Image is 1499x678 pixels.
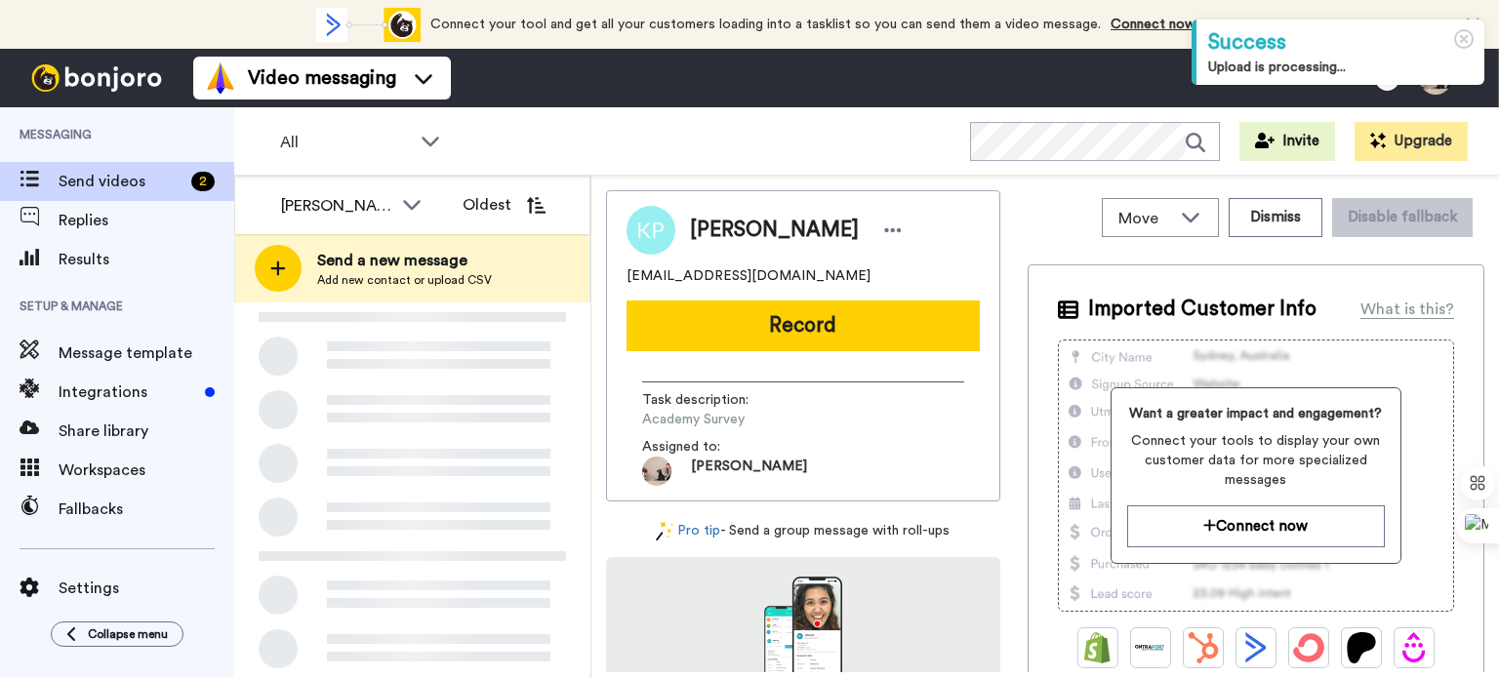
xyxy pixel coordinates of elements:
img: vm-color.svg [205,62,236,94]
img: bj-logo-header-white.svg [23,64,170,92]
button: Connect now [1127,505,1385,547]
span: Task description : [642,390,779,410]
span: Message template [59,341,234,365]
span: [EMAIL_ADDRESS][DOMAIN_NAME] [627,266,871,286]
img: Hubspot [1188,632,1219,663]
button: Disable fallback [1332,198,1473,237]
img: magic-wand.svg [656,521,673,541]
img: 438f868d-06ae-4be4-9a20-83d53edd1d77-1732996787.jpg [642,457,671,486]
button: Oldest [448,185,560,224]
span: Video messaging [248,64,396,92]
div: [PERSON_NAME] From SpiritDog Training [281,194,392,218]
img: ConvertKit [1293,632,1324,663]
img: Image of Kristyna Prochazkova [627,206,675,255]
div: 2 [191,172,215,191]
span: Move [1118,207,1171,230]
img: Ontraport [1135,632,1166,663]
img: Drip [1398,632,1430,663]
div: - Send a group message with roll-ups [606,521,1000,541]
div: animation [313,8,421,42]
a: Connect now [1111,18,1195,31]
img: ActiveCampaign [1240,632,1272,663]
span: Fallbacks [59,498,234,521]
span: Connect your tools to display your own customer data for more specialized messages [1127,431,1385,490]
span: All [280,131,411,154]
span: [PERSON_NAME] [690,216,859,245]
span: Send videos [59,170,183,193]
button: Upgrade [1355,122,1468,161]
button: Collapse menu [51,621,183,647]
span: Add new contact or upload CSV [317,272,492,288]
span: Collapse menu [88,626,168,642]
div: What is this? [1360,298,1454,321]
a: Pro tip [656,521,720,541]
button: Record [627,300,980,351]
span: Replies [59,209,234,232]
button: Invite [1239,122,1335,161]
span: [PERSON_NAME] [691,457,807,486]
span: Send a new message [317,249,492,272]
img: Shopify [1082,632,1114,663]
span: Imported Customer Info [1088,295,1317,324]
span: Results [59,248,234,271]
button: Dismiss [1229,198,1322,237]
span: Settings [59,577,234,600]
div: Success [1208,27,1473,58]
span: Connect your tool and get all your customers loading into a tasklist so you can send them a video... [430,18,1101,31]
img: Patreon [1346,632,1377,663]
span: Want a greater impact and engagement? [1127,404,1385,423]
span: Academy Survey [642,410,828,429]
span: Assigned to: [642,437,779,457]
span: Workspaces [59,459,234,482]
span: Integrations [59,380,197,404]
div: Upload is processing... [1208,58,1473,77]
span: Share library [59,419,234,443]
